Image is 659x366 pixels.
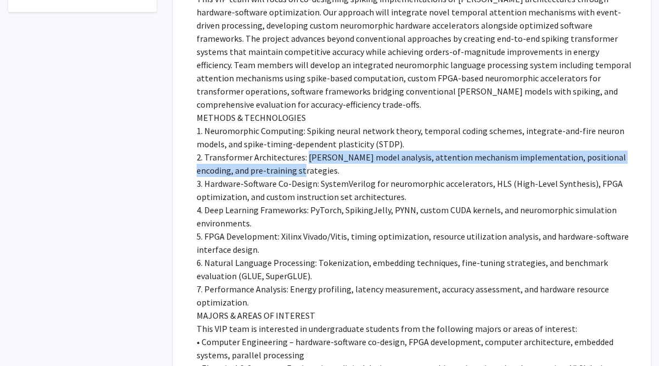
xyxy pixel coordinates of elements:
[197,309,635,323] p: MAJORS & AREAS OF INTEREST
[197,230,635,257] p: 5. FPGA Development: Xilinx Vivado/Vitis, timing optimization, resource utilization analysis, and...
[197,257,635,283] p: 6. Natural Language Processing: Tokenization, embedding techniques, fine-tuning strategies, and b...
[197,112,635,125] p: METHODS & TECHNOLOGIES
[197,125,635,151] p: 1. Neuromorphic Computing: Spiking neural network theory, temporal coding schemes, integrate-and-...
[197,204,635,230] p: 4. Deep Learning Frameworks: PyTorch, SpikingJelly, PYNN, custom CUDA kernels, and neuromorphic s...
[197,323,635,336] p: This VIP team is interested in undergraduate students from the following majors or areas of inter...
[197,283,635,309] p: 7. Performance Analysis: Energy profiling, latency measurement, accuracy assessment, and hardware...
[197,336,635,362] p: • Computer Engineering – hardware-software co-design, FPGA development, computer architecture, em...
[8,317,47,358] iframe: Chat
[197,178,635,204] p: 3. Hardware-Software Co-Design: SystemVerilog for neuromorphic accelerators, HLS (High-Level Synt...
[197,151,635,178] p: 2. Transformer Architectures: [PERSON_NAME] model analysis, attention mechanism implementation, p...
